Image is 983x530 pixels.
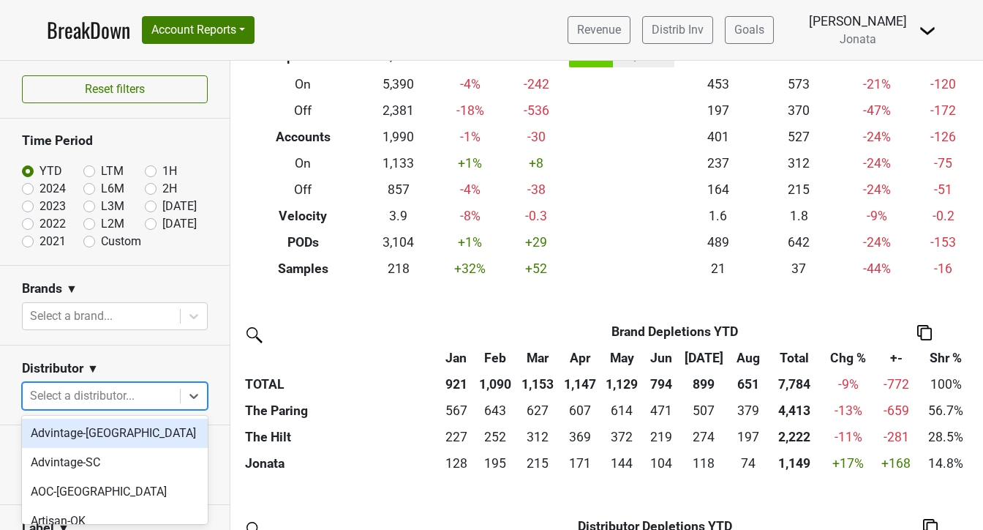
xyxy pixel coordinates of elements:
h3: Time Period [22,133,208,149]
td: 143.583 [600,450,643,477]
td: 642.621 [475,397,517,424]
td: -24 % [839,150,914,176]
th: Accounts [241,124,364,150]
div: -659 [879,401,914,420]
a: Revenue [568,16,630,44]
td: 21 [678,255,758,282]
td: -4 % [432,176,508,203]
td: 251.908 [475,424,517,450]
td: 74.333 [728,450,767,477]
td: 2,381 [364,97,432,124]
div: 614 [604,401,639,420]
div: 118 [683,454,726,473]
img: Copy to clipboard [917,325,932,340]
th: 1,153 [516,371,559,397]
th: &nbsp;: activate to sort column ascending [241,345,438,371]
th: Total: activate to sort column ascending [767,345,821,371]
th: Jonata [241,450,438,477]
div: 171 [562,454,598,473]
div: [PERSON_NAME] [809,12,907,31]
div: 197 [732,428,764,447]
td: -120 [914,71,972,97]
th: Mar: activate to sort column ascending [516,345,559,371]
td: -0.2 [914,203,972,229]
span: Jonata [840,32,876,46]
td: 100% [917,371,974,397]
th: 794 [643,371,679,397]
td: 274.258 [679,424,728,450]
th: Off [241,176,364,203]
th: Samples [241,255,364,282]
td: 1.6 [678,203,758,229]
td: 371.958 [600,424,643,450]
td: -24 % [839,176,914,203]
td: -153 [914,229,972,255]
th: TOTAL [241,371,438,397]
label: L3M [101,198,124,215]
label: YTD [39,163,62,180]
td: -24 % [839,124,914,150]
th: Jul: activate to sort column ascending [679,345,728,371]
td: 197.159 [728,424,767,450]
td: 5,390 [364,71,432,97]
label: 2023 [39,198,66,215]
div: 1,149 [771,454,818,473]
div: Advintage-[GEOGRAPHIC_DATA] [22,419,208,448]
th: The Hilt [241,424,438,450]
div: 372 [604,428,639,447]
td: 14.8% [917,450,974,477]
td: 311.674 [516,424,559,450]
td: 506.687 [679,397,728,424]
th: 4413.392 [767,397,821,424]
td: 642 [758,229,839,255]
td: 453 [678,71,758,97]
label: [DATE] [162,215,197,233]
td: +1 % [432,229,508,255]
td: +32 % [432,255,508,282]
a: Distrib Inv [642,16,713,44]
td: -1 % [432,124,508,150]
th: Off [241,97,364,124]
th: 1,090 [475,371,517,397]
td: +29 [508,229,565,255]
th: +-: activate to sort column ascending [875,345,917,371]
td: 104.168 [643,450,679,477]
div: AOC-[GEOGRAPHIC_DATA] [22,477,208,507]
th: 1148.511 [767,450,821,477]
button: Account Reports [142,16,255,44]
td: 370 [758,97,839,124]
td: +17 % [821,450,875,477]
th: Apr: activate to sort column ascending [559,345,601,371]
td: 28.5% [917,424,974,450]
td: -9 % [839,203,914,229]
td: 215 [758,176,839,203]
div: 379 [732,401,764,420]
td: 218 [364,255,432,282]
td: 3,104 [364,229,432,255]
th: Jan: activate to sort column ascending [438,345,475,371]
td: 195.33 [475,450,517,477]
a: Goals [725,16,774,44]
button: Reset filters [22,75,208,103]
label: 2021 [39,233,66,250]
th: 899 [679,371,728,397]
td: 164 [678,176,758,203]
div: 219 [647,428,676,447]
label: L6M [101,180,124,198]
td: -16 [914,255,972,282]
td: 56.7% [917,397,974,424]
div: 74 [732,454,764,473]
div: 252 [478,428,513,447]
td: 219.173 [643,424,679,450]
td: 401 [678,124,758,150]
td: -21 % [839,71,914,97]
td: 626.597 [516,397,559,424]
div: 312 [520,428,555,447]
td: 1,133 [364,150,432,176]
td: -172 [914,97,972,124]
div: 274 [683,428,726,447]
th: The Paring [241,397,438,424]
span: ▼ [66,280,78,298]
th: PODs [241,229,364,255]
td: -30 [508,124,565,150]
